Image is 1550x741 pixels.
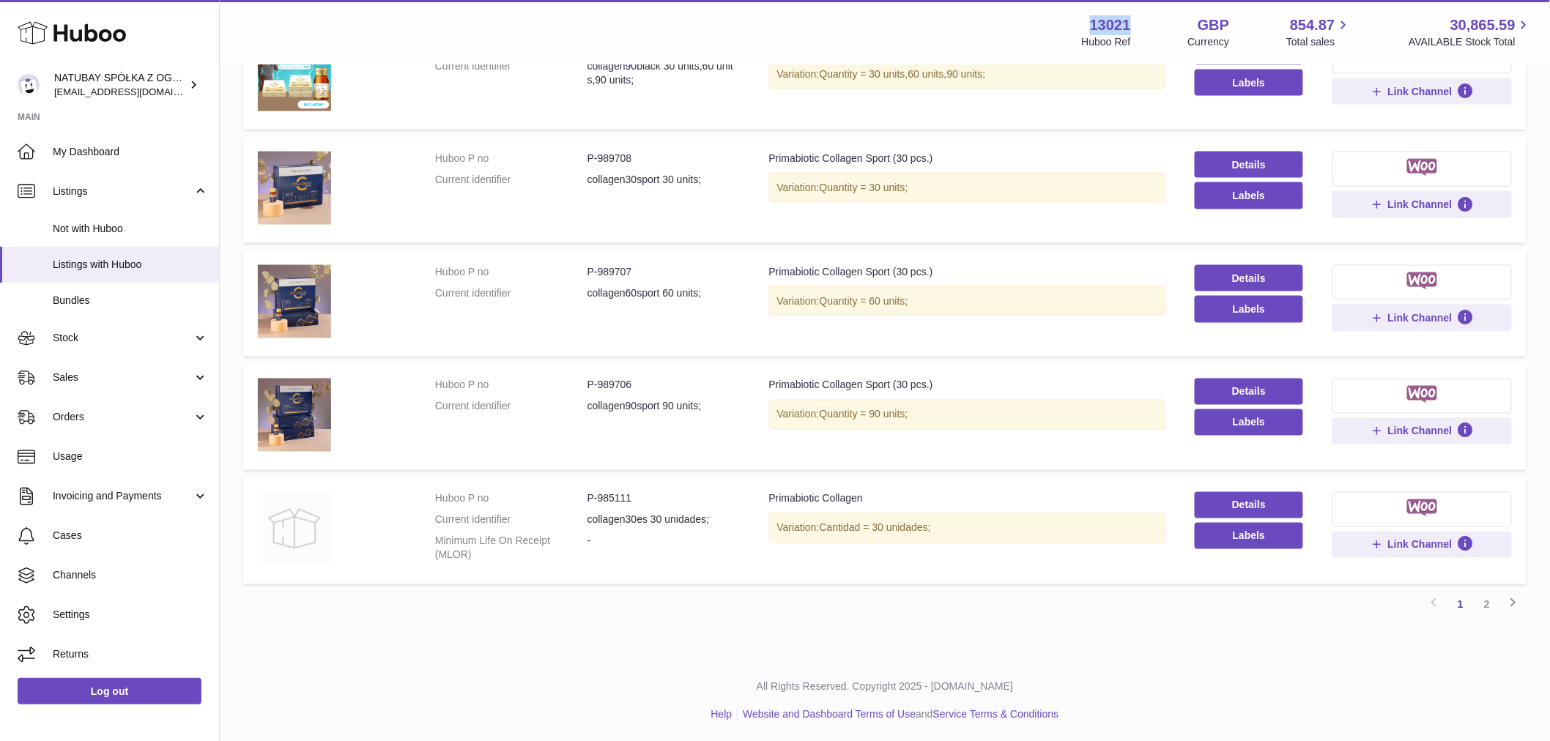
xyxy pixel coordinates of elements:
[587,173,740,187] dd: collagen30sport 30 units;
[435,265,587,279] dt: Huboo P no
[1388,425,1453,438] span: Link Channel
[820,182,908,193] span: Quantity = 30 units;
[435,535,587,562] dt: Minimum Life On Receipt (MLOR)
[258,265,331,338] img: Primabiotic Collagen Sport (30 pcs.)
[1195,523,1304,549] button: Labels
[53,450,208,463] span: Usage
[1290,15,1335,35] span: 854.87
[53,489,193,503] span: Invoicing and Payments
[1195,70,1304,96] button: Labels
[1090,15,1131,35] strong: 13021
[231,680,1538,694] p: All Rights Reserved. Copyright 2025 - [DOMAIN_NAME]
[53,410,193,424] span: Orders
[1332,418,1512,444] button: Link Channel
[1388,538,1453,551] span: Link Channel
[587,265,740,279] dd: P-989707
[587,286,740,300] dd: collagen60sport 60 units;
[769,286,1165,316] div: Variation:
[258,38,331,111] img: Primabiotic Collagen - Black Summer Sale (90 units)
[738,708,1058,722] li: and
[258,379,331,452] img: Primabiotic Collagen Sport (30 pcs.)
[769,59,1165,89] div: Variation:
[54,86,215,97] span: [EMAIL_ADDRESS][DOMAIN_NAME]
[435,379,587,392] dt: Huboo P no
[53,294,208,308] span: Bundles
[769,265,1165,279] div: Primabiotic Collagen Sport (30 pcs.)
[1195,492,1304,518] a: Details
[587,535,740,562] dd: -
[1195,182,1304,209] button: Labels
[769,492,1165,506] div: Primabiotic Collagen
[1195,379,1304,405] a: Details
[820,68,986,80] span: Quantity = 30 units,60 units,90 units;
[53,185,193,198] span: Listings
[435,59,587,87] dt: Current identifier
[53,608,208,622] span: Settings
[587,400,740,414] dd: collagen90sport 90 units;
[435,492,587,506] dt: Huboo P no
[18,74,40,96] img: internalAdmin-13021@internal.huboo.com
[820,522,931,534] span: Cantidad = 30 unidades;
[1407,159,1437,176] img: woocommerce-small.png
[769,379,1165,392] div: Primabiotic Collagen Sport (30 pcs.)
[53,222,208,236] span: Not with Huboo
[1388,85,1453,98] span: Link Channel
[1332,78,1512,105] button: Link Channel
[711,709,733,720] a: Help
[435,152,587,165] dt: Huboo P no
[1195,296,1304,322] button: Labels
[1447,592,1474,618] a: 1
[1450,15,1516,35] span: 30,865.59
[18,678,201,704] a: Log out
[769,173,1165,203] div: Variation:
[1286,35,1351,49] span: Total sales
[1195,409,1304,436] button: Labels
[1407,272,1437,290] img: woocommerce-small.png
[1388,198,1453,211] span: Link Channel
[820,295,908,307] span: Quantity = 60 units;
[587,492,740,506] dd: P-985111
[933,709,1059,720] a: Service Terms & Conditions
[435,286,587,300] dt: Current identifier
[53,568,208,582] span: Channels
[587,59,740,87] dd: collagen90black 30 units,60 units,90 units;
[1388,311,1453,324] span: Link Channel
[1195,152,1304,178] a: Details
[1409,35,1532,49] span: AVAILABLE Stock Total
[53,331,193,345] span: Stock
[54,71,186,99] div: NATUBAY SPÓŁKA Z OGRANICZONĄ ODPOWIEDZIALNOŚCIĄ
[587,152,740,165] dd: P-989708
[258,492,331,565] img: Primabiotic Collagen
[743,709,916,720] a: Website and Dashboard Terms of Use
[435,173,587,187] dt: Current identifier
[1082,35,1131,49] div: Huboo Ref
[769,513,1165,543] div: Variation:
[769,400,1165,430] div: Variation:
[1407,386,1437,403] img: woocommerce-small.png
[820,409,908,420] span: Quantity = 90 units;
[53,258,208,272] span: Listings with Huboo
[258,152,331,225] img: Primabiotic Collagen Sport (30 pcs.)
[53,529,208,543] span: Cases
[435,513,587,527] dt: Current identifier
[1332,305,1512,331] button: Link Channel
[53,647,208,661] span: Returns
[1332,532,1512,558] button: Link Channel
[53,370,193,384] span: Sales
[1409,15,1532,49] a: 30,865.59 AVAILABLE Stock Total
[587,513,740,527] dd: collagen30es 30 unidades;
[435,400,587,414] dt: Current identifier
[53,145,208,159] span: My Dashboard
[1332,191,1512,217] button: Link Channel
[1195,265,1304,291] a: Details
[1474,592,1500,618] a: 2
[1286,15,1351,49] a: 854.87 Total sales
[1407,499,1437,517] img: woocommerce-small.png
[769,152,1165,165] div: Primabiotic Collagen Sport (30 pcs.)
[587,379,740,392] dd: P-989706
[1198,15,1229,35] strong: GBP
[1188,35,1230,49] div: Currency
